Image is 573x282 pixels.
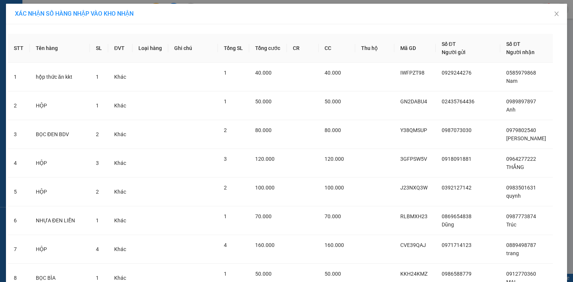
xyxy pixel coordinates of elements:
td: HỘP [30,178,90,206]
th: CR [287,34,319,63]
th: Tên hàng [30,34,90,63]
span: 1 [224,213,227,219]
span: 0987073030 [442,127,472,133]
span: 70.000 [255,213,272,219]
td: HỘP [30,235,90,264]
span: 0918091881 [442,156,472,162]
span: 0989897897 [506,98,536,104]
span: 80.000 [325,127,341,133]
span: 3 [224,156,227,162]
span: 50.000 [325,271,341,277]
span: 40.000 [325,70,341,76]
th: Thu hộ [355,34,395,63]
span: RLBMXH23 [400,213,428,219]
span: KKH24KMZ [400,271,428,277]
span: 3GFPSW5V [400,156,427,162]
td: BỌC ĐEN BDV [30,120,90,149]
span: 2 [96,189,99,195]
span: CVE39QAJ [400,242,426,248]
span: 0983501631 [506,185,536,191]
span: 120.000 [255,156,275,162]
span: 0987773874 [506,213,536,219]
span: Trúc [506,222,516,228]
th: Tổng SL [218,34,249,63]
td: hộp thức ăn kkt [30,63,90,91]
span: 0929244276 [442,70,472,76]
span: 2 [224,127,227,133]
td: 7 [8,235,30,264]
span: 0585979868 [506,70,536,76]
span: 1 [224,98,227,104]
td: Khác [108,206,132,235]
span: Người gửi [442,49,466,55]
span: 0889498787 [506,242,536,248]
td: NHỰA ĐEN LIỀN [30,206,90,235]
td: 2 [8,91,30,120]
span: 4 [224,242,227,248]
span: 1 [224,70,227,76]
span: 0979802540 [506,127,536,133]
span: 1 [96,217,99,223]
span: 40.000 [255,70,272,76]
span: 3 [96,160,99,166]
td: Khác [108,91,132,120]
span: 4 [96,246,99,252]
span: IWFPZT98 [400,70,425,76]
span: 0986588779 [442,271,472,277]
td: HỘP [30,91,90,120]
td: 4 [8,149,30,178]
span: J23NXQ3W [400,185,428,191]
td: Khác [108,235,132,264]
span: trang [506,250,519,256]
span: Số ĐT [442,41,456,47]
span: GN2DABU4 [400,98,427,104]
span: Số ĐT [506,41,520,47]
th: CC [319,34,355,63]
span: [PERSON_NAME] [506,135,546,141]
span: 50.000 [255,271,272,277]
td: Khác [108,149,132,178]
span: 1 [96,74,99,80]
td: HỘP [30,149,90,178]
span: 0869654838 [442,213,472,219]
td: 5 [8,178,30,206]
td: 6 [8,206,30,235]
th: Tổng cước [249,34,286,63]
span: 0964277222 [506,156,536,162]
span: 120.000 [325,156,344,162]
td: 3 [8,120,30,149]
span: 0392127142 [442,185,472,191]
button: Close [546,4,567,25]
th: Ghi chú [168,34,218,63]
span: 0912770360 [506,271,536,277]
span: 0971714123 [442,242,472,248]
span: Anh [506,107,516,113]
span: 160.000 [255,242,275,248]
td: Khác [108,178,132,206]
th: ĐVT [108,34,132,63]
span: 100.000 [325,185,344,191]
span: 160.000 [325,242,344,248]
span: 100.000 [255,185,275,191]
span: close [554,11,560,17]
td: 1 [8,63,30,91]
th: STT [8,34,30,63]
td: Khác [108,120,132,149]
span: 70.000 [325,213,341,219]
span: XÁC NHẬN SỐ HÀNG NHẬP VÀO KHO NHẬN [15,10,134,17]
span: Nam [506,78,517,84]
span: Dũng [442,222,454,228]
span: 02435764436 [442,98,475,104]
span: 1 [224,271,227,277]
span: 1 [96,103,99,109]
span: 1 [96,275,99,281]
span: Người nhận [506,49,535,55]
td: Khác [108,63,132,91]
th: Mã GD [394,34,436,63]
span: 80.000 [255,127,272,133]
span: 50.000 [325,98,341,104]
span: THẮNG [506,164,524,170]
th: Loại hàng [132,34,168,63]
span: 2 [96,131,99,137]
span: quynh [506,193,521,199]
